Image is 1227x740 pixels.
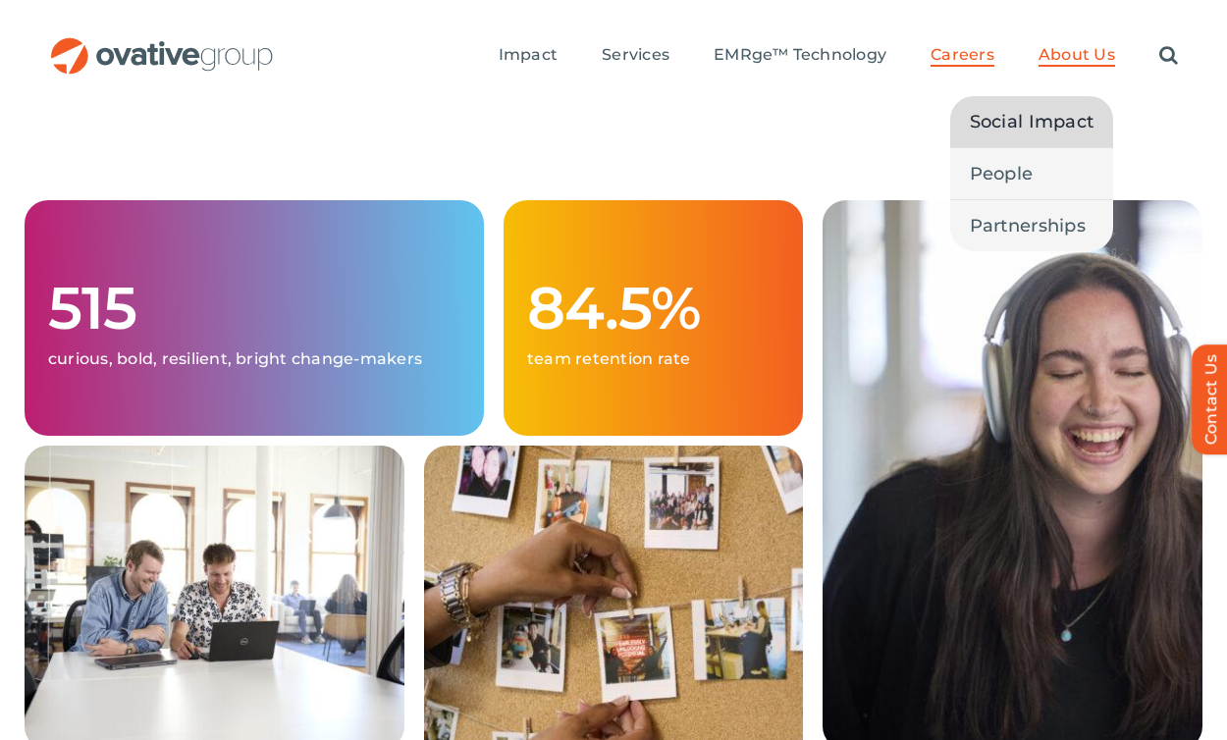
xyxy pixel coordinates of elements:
a: EMRge™ Technology [714,45,886,67]
span: Impact [499,45,558,65]
nav: Menu [499,25,1178,87]
a: About Us [1039,45,1115,67]
a: People [950,148,1114,199]
a: Partnerships [950,200,1114,251]
a: Services [602,45,669,67]
h1: 515 [48,277,460,340]
span: Social Impact [970,108,1094,135]
span: Careers [931,45,994,65]
h1: 84.5% [527,277,779,340]
span: Partnerships [970,212,1086,239]
a: Impact [499,45,558,67]
span: People [970,160,1034,187]
span: EMRge™ Technology [714,45,886,65]
a: Careers [931,45,994,67]
span: About Us [1039,45,1115,65]
span: Services [602,45,669,65]
a: Search [1159,45,1178,67]
a: Social Impact [950,96,1114,147]
p: team retention rate [527,349,779,369]
p: curious, bold, resilient, bright change-makers [48,349,460,369]
a: OG_Full_horizontal_RGB [49,35,275,54]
